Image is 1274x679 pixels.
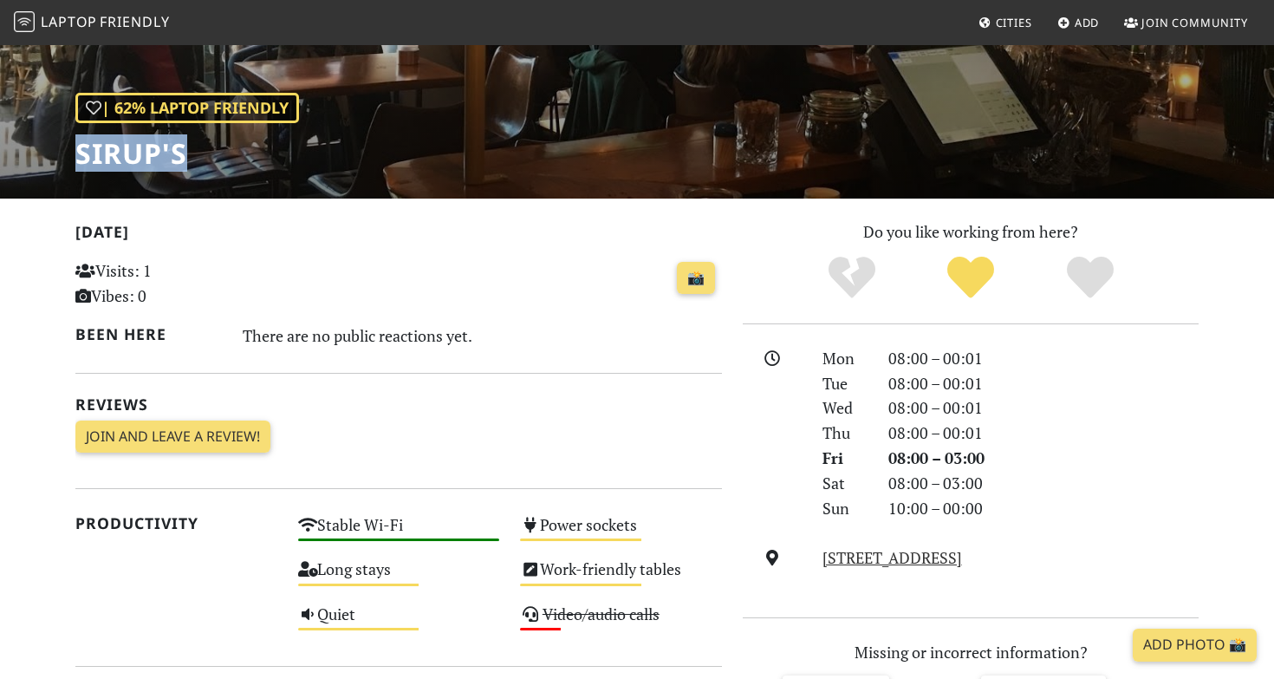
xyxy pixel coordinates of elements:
div: Long stays [288,555,510,599]
a: Add Photo 📸 [1133,629,1257,662]
p: Visits: 1 Vibes: 0 [75,258,277,309]
span: Cities [996,15,1032,30]
a: LaptopFriendly LaptopFriendly [14,8,170,38]
a: Join and leave a review! [75,421,270,454]
s: Video/audio calls [543,604,660,624]
div: No [792,254,912,302]
a: Join Community [1117,7,1255,38]
h1: SIRUP's [75,137,299,170]
div: 08:00 – 03:00 [878,471,1209,496]
p: Missing or incorrect information? [743,640,1199,665]
div: 08:00 – 00:01 [878,421,1209,446]
div: Wed [812,395,878,421]
div: | 62% Laptop Friendly [75,93,299,123]
h2: Productivity [75,514,277,532]
div: Mon [812,346,878,371]
div: Power sockets [510,511,732,555]
div: 10:00 – 00:00 [878,496,1209,521]
span: Friendly [100,12,169,31]
div: Thu [812,421,878,446]
div: 08:00 – 03:00 [878,446,1209,471]
div: Sun [812,496,878,521]
h2: Been here [75,325,222,343]
h2: [DATE] [75,223,722,248]
div: 08:00 – 00:01 [878,346,1209,371]
a: 📸 [677,262,715,295]
div: There are no public reactions yet. [243,322,723,349]
a: Add [1050,7,1107,38]
div: 08:00 – 00:01 [878,371,1209,396]
div: Tue [812,371,878,396]
div: Sat [812,471,878,496]
p: Do you like working from here? [743,219,1199,245]
span: Add [1075,15,1100,30]
div: Yes [911,254,1030,302]
h2: Reviews [75,395,722,414]
img: LaptopFriendly [14,11,35,32]
div: Fri [812,446,878,471]
a: [STREET_ADDRESS] [822,547,962,568]
div: Stable Wi-Fi [288,511,510,555]
span: Join Community [1141,15,1248,30]
div: Quiet [288,600,510,644]
div: 08:00 – 00:01 [878,395,1209,421]
div: Definitely! [1030,254,1150,302]
div: Work-friendly tables [510,555,732,599]
a: Cities [972,7,1039,38]
span: Laptop [41,12,97,31]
